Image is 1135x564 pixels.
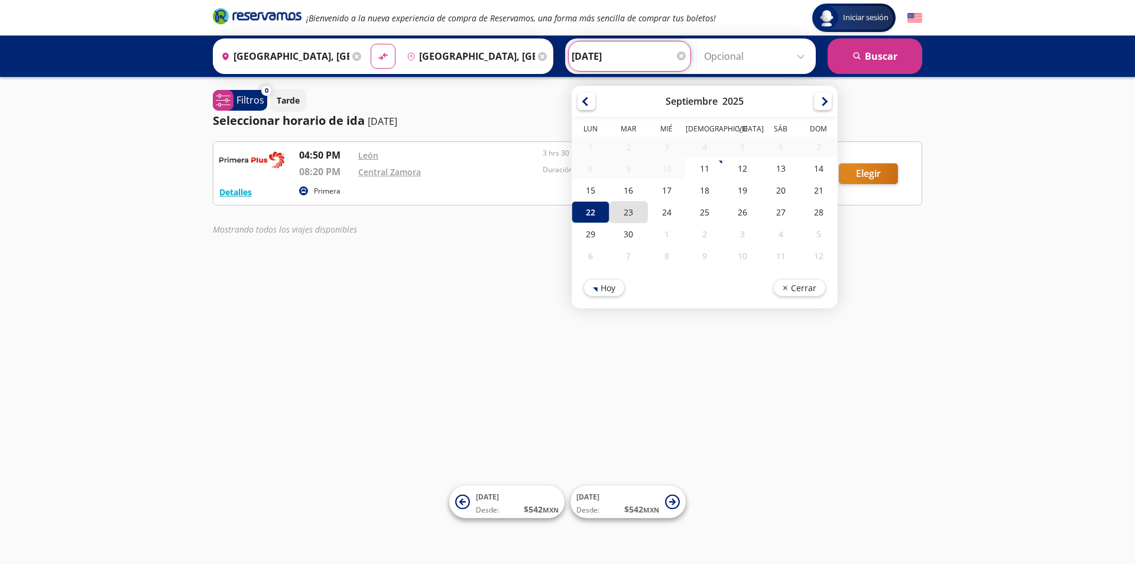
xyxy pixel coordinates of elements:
small: MXN [543,505,559,514]
div: 01-Oct-25 [648,223,686,245]
div: 26-Sep-25 [724,201,761,223]
p: 3 hrs 30 mins [543,148,721,159]
span: Desde: [476,505,499,515]
span: Desde: [576,505,599,515]
div: 30-Sep-25 [609,223,647,245]
div: 07-Sep-25 [800,137,838,157]
div: 04-Oct-25 [761,223,799,245]
a: Central Zamora [358,166,421,178]
input: Elegir Fecha [572,41,688,71]
p: Primera [314,186,340,196]
button: Detalles [219,186,252,198]
div: 08-Oct-25 [648,245,686,267]
div: 06-Oct-25 [572,245,609,267]
em: ¡Bienvenido a la nueva experiencia de compra de Reservamos, una forma más sencilla de comprar tus... [306,12,716,24]
span: [DATE] [576,492,599,502]
a: Brand Logo [213,7,301,28]
div: 28-Sep-25 [800,201,838,223]
div: 03-Oct-25 [724,223,761,245]
div: 13-Sep-25 [761,157,799,179]
div: 22-Sep-25 [572,201,609,223]
div: 08-Sep-25 [572,158,609,179]
th: Lunes [572,124,609,137]
div: 14-Sep-25 [800,157,838,179]
div: 02-Sep-25 [609,137,647,157]
i: Brand Logo [213,7,301,25]
p: Duración [543,165,721,175]
p: Seleccionar horario de ida [213,112,365,130]
th: Sábado [761,124,799,137]
div: 11-Oct-25 [761,245,799,267]
div: 24-Sep-25 [648,201,686,223]
div: 09-Oct-25 [686,245,724,267]
div: 2025 [722,95,744,108]
small: MXN [643,505,659,514]
th: Viernes [724,124,761,137]
div: 05-Sep-25 [724,137,761,157]
div: 19-Sep-25 [724,179,761,201]
th: Martes [609,124,647,137]
div: 10-Oct-25 [724,245,761,267]
input: Opcional [704,41,810,71]
th: Jueves [686,124,724,137]
div: 17-Sep-25 [648,179,686,201]
span: Iniciar sesión [838,12,893,24]
button: English [907,11,922,25]
p: Tarde [277,94,300,107]
div: 02-Oct-25 [686,223,724,245]
button: Buscar [828,38,922,74]
a: León [358,150,378,161]
div: 10-Sep-25 [648,158,686,179]
button: [DATE]Desde:$542MXN [449,486,565,518]
button: Cerrar [773,279,826,296]
div: 11-Sep-25 [686,157,724,179]
input: Buscar Destino [402,41,535,71]
em: Mostrando todos los viajes disponibles [213,224,357,235]
span: 0 [265,86,268,96]
th: Domingo [800,124,838,137]
button: 0Filtros [213,90,267,111]
div: 23-Sep-25 [609,201,647,223]
div: 12-Oct-25 [800,245,838,267]
p: 08:20 PM [299,165,352,179]
div: 01-Sep-25 [572,137,609,157]
p: 04:50 PM [299,148,352,162]
div: 03-Sep-25 [648,137,686,157]
div: 05-Oct-25 [800,223,838,245]
button: Tarde [270,89,306,112]
div: 21-Sep-25 [800,179,838,201]
span: $ 542 [624,503,659,515]
span: $ 542 [524,503,559,515]
div: 12-Sep-25 [724,157,761,179]
div: 15-Sep-25 [572,179,609,201]
button: Hoy [583,279,625,296]
th: Miércoles [648,124,686,137]
div: 09-Sep-25 [609,158,647,179]
div: 07-Oct-25 [609,245,647,267]
img: RESERVAMOS [219,148,284,172]
div: 16-Sep-25 [609,179,647,201]
div: 27-Sep-25 [761,201,799,223]
input: Buscar Origen [216,41,349,71]
p: Filtros [236,93,264,107]
span: [DATE] [476,492,499,502]
div: 06-Sep-25 [761,137,799,157]
button: [DATE]Desde:$542MXN [570,486,686,518]
div: 04-Sep-25 [686,137,724,157]
div: 29-Sep-25 [572,223,609,245]
div: 25-Sep-25 [686,201,724,223]
button: Elegir [839,163,898,184]
div: Septiembre [666,95,718,108]
p: [DATE] [368,114,397,128]
div: 18-Sep-25 [686,179,724,201]
div: 20-Sep-25 [761,179,799,201]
